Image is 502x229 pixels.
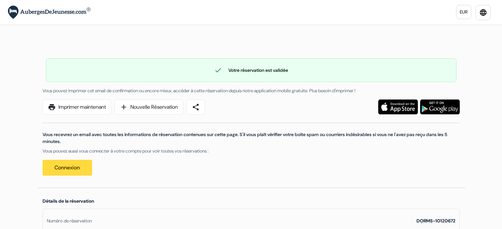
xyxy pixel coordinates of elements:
[43,148,460,155] p: Vous pouvez aussi vous connecter à votre compte pour voir toutes vos réservations :
[214,66,222,74] span: check
[43,198,94,204] span: Détails de la réservation
[417,218,455,224] strong: DORMS-10120672
[192,103,200,111] span: share
[456,5,471,19] a: EUR
[43,160,92,176] a: Connexion
[479,9,487,16] i: language
[476,5,491,20] a: language
[115,100,183,115] a: addNouvelle Réservation
[43,131,460,145] p: Vous recevrez un email avec toutes les informations de réservation contenues sur cette page. S'il...
[47,217,92,224] div: Numéro de réservation
[8,6,90,19] img: AubergesDeJeunesse.com
[46,66,456,74] div: Votre réservation est validée
[186,100,205,115] a: share
[43,100,111,115] a: printImprimer maintenant
[420,100,460,114] img: Téléchargez l'application gratuite
[43,88,355,94] span: Vous pouvez imprimer cet email de confirmation ou encore mieux, accéder à cette réservation depui...
[48,103,56,111] span: print
[378,100,418,114] img: Téléchargez l'application gratuite
[120,103,128,111] span: add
